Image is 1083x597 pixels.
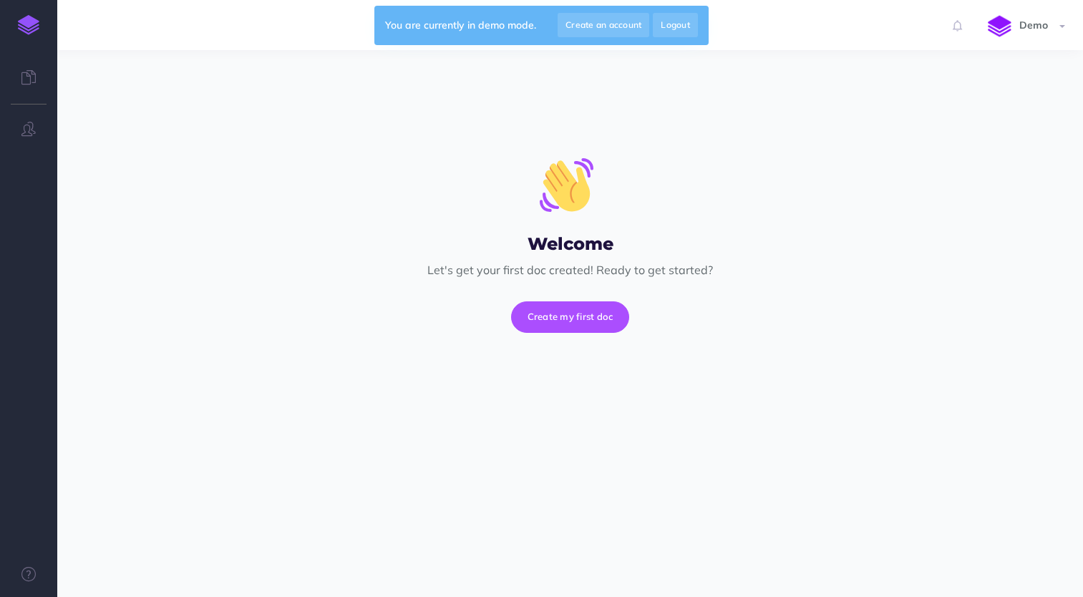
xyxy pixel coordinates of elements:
h3: Welcome [306,235,835,253]
img: icon-waving-hand.svg [540,158,593,212]
div: You are currently in demo mode. [374,6,709,45]
a: Logout [653,13,698,37]
span: Demo [1012,19,1055,31]
img: H3sOcPrDxdlQ3mAav3KjkJpjx7YOhImA4zw7wSkS.png [987,14,1012,39]
img: logo-mark.svg [18,15,39,35]
a: Create an account [558,13,649,37]
p: Let's get your first doc created! Ready to get started? [306,261,835,280]
button: Create my first doc [511,301,630,333]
